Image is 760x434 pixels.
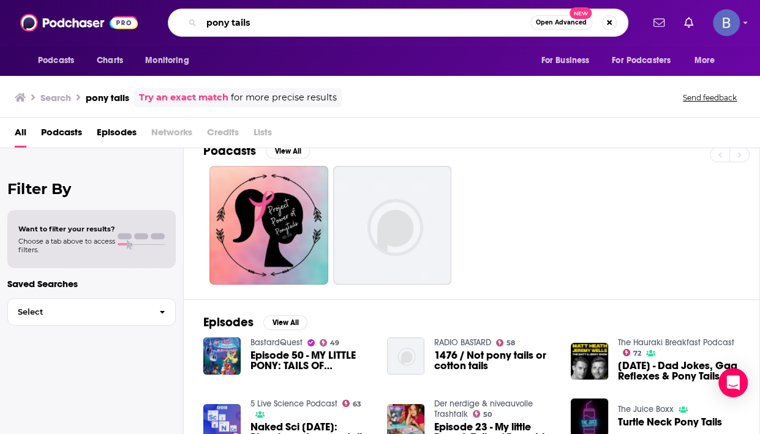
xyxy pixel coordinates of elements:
[623,349,642,356] a: 72
[330,340,339,346] span: 49
[203,143,310,159] a: PodcastsView All
[713,9,740,36] button: Show profile menu
[496,339,516,346] a: 58
[649,12,669,33] a: Show notifications dropdown
[250,350,372,371] a: Episode 50 - MY LITTLE PONY: TAILS OF ESQUESTRIA
[145,52,189,69] span: Monitoring
[694,52,715,69] span: More
[250,337,303,348] a: BastardQuest
[713,9,740,36] span: Logged in as BTallent
[168,9,628,37] div: Search podcasts, credits, & more...
[342,400,362,407] a: 63
[473,410,492,417] a: 50
[137,49,205,72] button: open menu
[151,122,192,148] span: Networks
[612,52,671,69] span: For Podcasters
[679,92,740,103] button: Send feedback
[266,144,310,159] button: View All
[18,237,115,254] span: Choose a tab above to access filters.
[231,91,337,105] span: for more precise results
[618,337,734,348] a: The Hauraki Breakfast Podcast
[541,52,589,69] span: For Business
[530,15,592,30] button: Open AdvancedNew
[604,49,688,72] button: open menu
[536,20,587,26] span: Open Advanced
[86,92,129,103] h3: pony tails
[203,315,254,330] h2: Episodes
[139,91,228,105] a: Try an exact match
[40,92,71,103] h3: Search
[263,315,307,330] button: View All
[38,52,74,69] span: Podcasts
[483,412,492,417] span: 50
[89,49,130,72] a: Charts
[506,340,515,346] span: 58
[679,12,698,33] a: Show notifications dropdown
[718,368,748,397] div: Open Intercom Messenger
[201,13,530,32] input: Search podcasts, credits, & more...
[434,398,533,419] a: Der nerdige & niveauvolle Trashtalk
[353,402,361,407] span: 63
[7,278,176,290] p: Saved Searches
[20,11,138,34] img: Podchaser - Follow, Share and Rate Podcasts
[633,351,641,356] span: 72
[618,361,740,381] span: [DATE] - Dad Jokes, Gag Reflexes & Pony Tails
[387,337,424,375] img: 1476 / Not pony tails or cotton tails
[618,361,740,381] a: Mar 25 - Dad Jokes, Gag Reflexes & Pony Tails
[7,298,176,326] button: Select
[713,9,740,36] img: User Profile
[97,122,137,148] a: Episodes
[250,398,337,409] a: 5 Live Science Podcast
[203,337,241,375] img: Episode 50 - MY LITTLE PONY: TAILS OF ESQUESTRIA
[41,122,82,148] a: Podcasts
[532,49,604,72] button: open menu
[618,417,722,427] a: Turtle Neck Pony Tails
[570,7,592,19] span: New
[15,122,26,148] a: All
[97,52,123,69] span: Charts
[8,308,149,316] span: Select
[207,122,239,148] span: Credits
[29,49,90,72] button: open menu
[618,404,674,414] a: The Juice Boxx
[18,225,115,233] span: Want to filter your results?
[434,337,491,348] a: RADIO BASTARD
[7,180,176,198] h2: Filter By
[571,343,608,380] img: Mar 25 - Dad Jokes, Gag Reflexes & Pony Tails
[203,315,307,330] a: EpisodesView All
[320,339,340,346] a: 49
[254,122,272,148] span: Lists
[434,350,556,371] a: 1476 / Not pony tails or cotton tails
[203,143,256,159] h2: Podcasts
[686,49,731,72] button: open menu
